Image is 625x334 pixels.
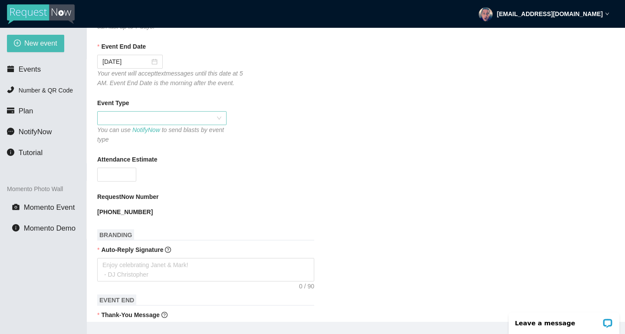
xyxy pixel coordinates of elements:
span: Events [19,65,41,73]
div: You can use to send blasts by event type [97,125,227,144]
b: Thank-You Message [101,311,159,318]
b: Auto-Reply Signature [101,246,163,253]
span: down [605,12,609,16]
span: question-circle [165,247,171,253]
i: Your event will accept text messages until this date at 5 AM. Event End Date is the morning after... [97,70,243,86]
span: Momento Event [24,203,75,212]
span: Number & QR Code [19,87,73,94]
span: EVENT END [97,294,136,306]
img: RequestNow [7,4,75,24]
span: plus-circle [14,40,21,48]
input: 10/05/2025 [102,57,150,66]
span: Tutorial [19,149,43,157]
b: Event Type [97,98,129,108]
span: info-circle [12,224,20,231]
span: calendar [7,65,14,73]
b: Event End Date [101,42,146,51]
b: Attendance Estimate [97,155,157,164]
span: message [7,128,14,135]
span: phone [7,86,14,93]
a: NotifyNow [132,126,160,133]
iframe: LiveChat chat widget [503,307,625,334]
img: a332a32cb14e38eb31be48e7c9f4ce3c [479,7,493,21]
span: Plan [19,107,33,115]
b: RequestNow Number [97,192,159,202]
span: NotifyNow [19,128,52,136]
span: credit-card [7,107,14,114]
b: [PHONE_NUMBER] [97,208,153,215]
span: info-circle [7,149,14,156]
strong: [EMAIL_ADDRESS][DOMAIN_NAME] [497,10,603,17]
span: Momento Demo [24,224,76,232]
span: question-circle [161,312,168,318]
span: New event [24,38,57,49]
span: BRANDING [97,229,134,241]
span: camera [12,203,20,211]
button: plus-circleNew event [7,35,64,52]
